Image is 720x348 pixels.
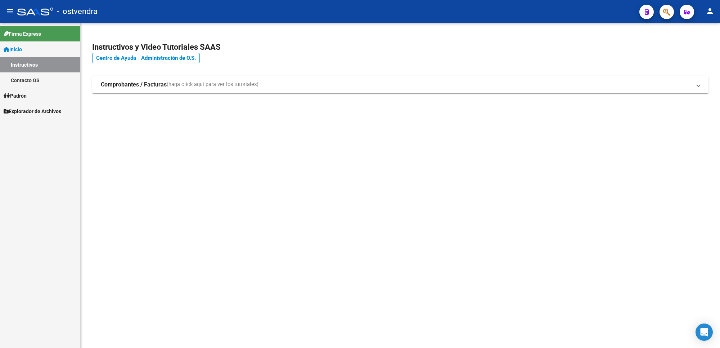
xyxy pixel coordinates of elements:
[6,7,14,15] mat-icon: menu
[57,4,98,19] span: - ostvendra
[4,30,41,38] span: Firma Express
[4,92,27,100] span: Padrón
[92,53,200,63] a: Centro de Ayuda - Administración de O.S.
[4,45,22,53] span: Inicio
[706,7,714,15] mat-icon: person
[696,324,713,341] div: Open Intercom Messenger
[4,107,61,115] span: Explorador de Archivos
[92,40,708,54] h2: Instructivos y Video Tutoriales SAAS
[92,76,708,93] mat-expansion-panel-header: Comprobantes / Facturas(haga click aquí para ver los tutoriales)
[101,81,167,89] strong: Comprobantes / Facturas
[167,81,258,89] span: (haga click aquí para ver los tutoriales)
